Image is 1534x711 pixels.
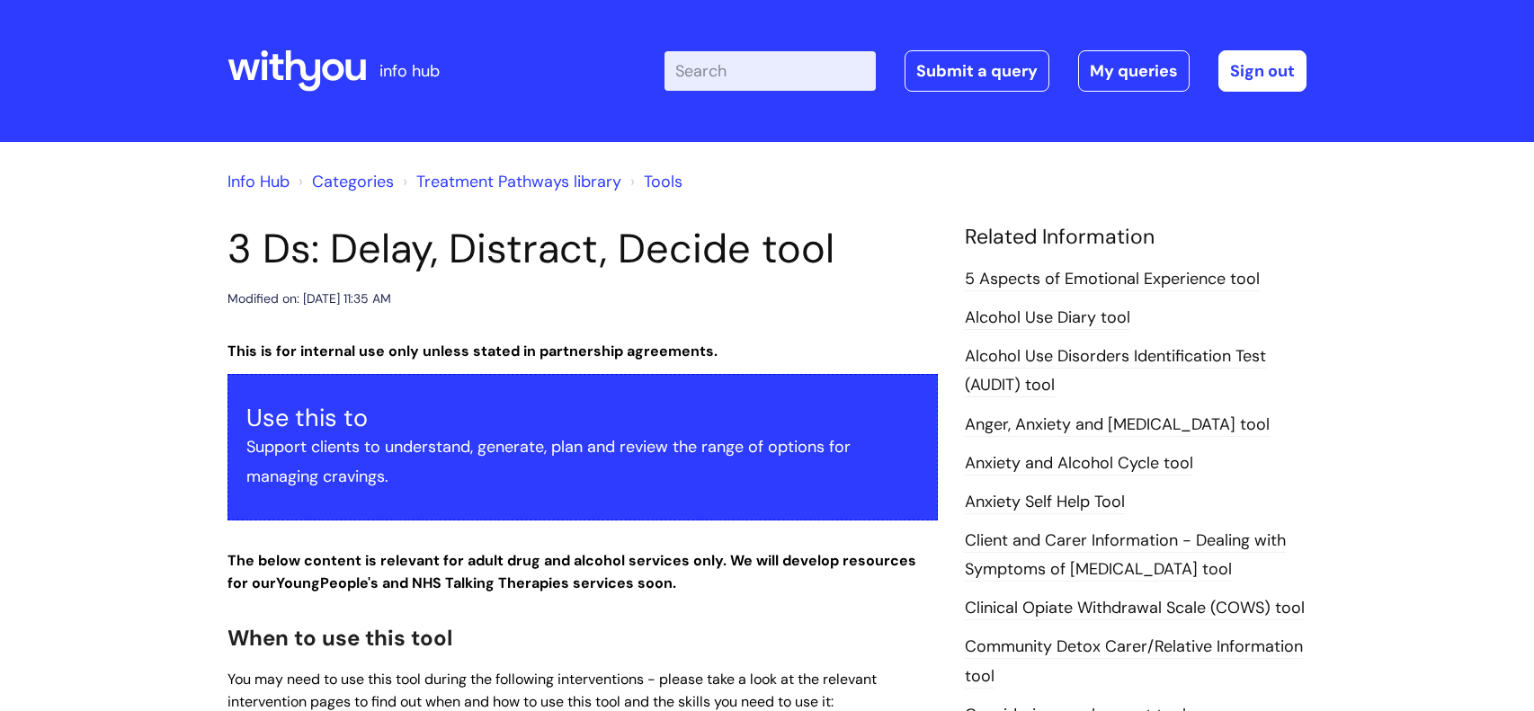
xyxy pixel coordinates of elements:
a: Tools [644,171,682,192]
a: My queries [1078,50,1190,92]
input: Search [664,51,876,91]
strong: Young [276,573,382,592]
a: Anxiety and Alcohol Cycle tool [965,452,1193,475]
li: Treatment Pathways library [398,167,621,196]
a: 5 Aspects of Emotional Experience tool [965,268,1260,291]
h3: Use this to [246,404,919,432]
p: Support clients to understand, generate, plan and review the range of options for managing cravings. [246,432,919,491]
a: Community Detox Carer/Relative Information tool [965,635,1303,688]
strong: People's [320,573,379,592]
a: Categories [312,171,394,192]
a: Alcohol Use Disorders Identification Test (AUDIT) tool [965,345,1266,397]
a: Client and Carer Information - Dealing with Symptoms of [MEDICAL_DATA] tool [965,529,1286,582]
p: info hub [379,57,440,85]
span: You may need to use this tool during the following interventions - please take a look at the rele... [227,670,877,711]
div: | - [664,50,1307,92]
a: Treatment Pathways library [416,171,621,192]
a: Sign out [1218,50,1307,92]
a: Alcohol Use Diary tool [965,307,1130,330]
h1: 3 Ds: Delay, Distract, Decide tool [227,225,938,273]
strong: This is for internal use only unless stated in partnership agreements. [227,342,718,360]
strong: The below content is relevant for adult drug and alcohol services only. We will develop resources... [227,551,916,592]
li: Solution home [294,167,394,196]
a: Info Hub [227,171,290,192]
a: Anger, Anxiety and [MEDICAL_DATA] tool [965,413,1270,437]
span: When to use this tool [227,624,452,652]
a: Submit a query [905,50,1049,92]
a: Clinical Opiate Withdrawal Scale (COWS) tool [965,597,1305,620]
div: Modified on: [DATE] 11:35 AM [227,288,391,310]
li: Tools [626,167,682,196]
h4: Related Information [965,225,1307,250]
a: Anxiety Self Help Tool [965,491,1125,514]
